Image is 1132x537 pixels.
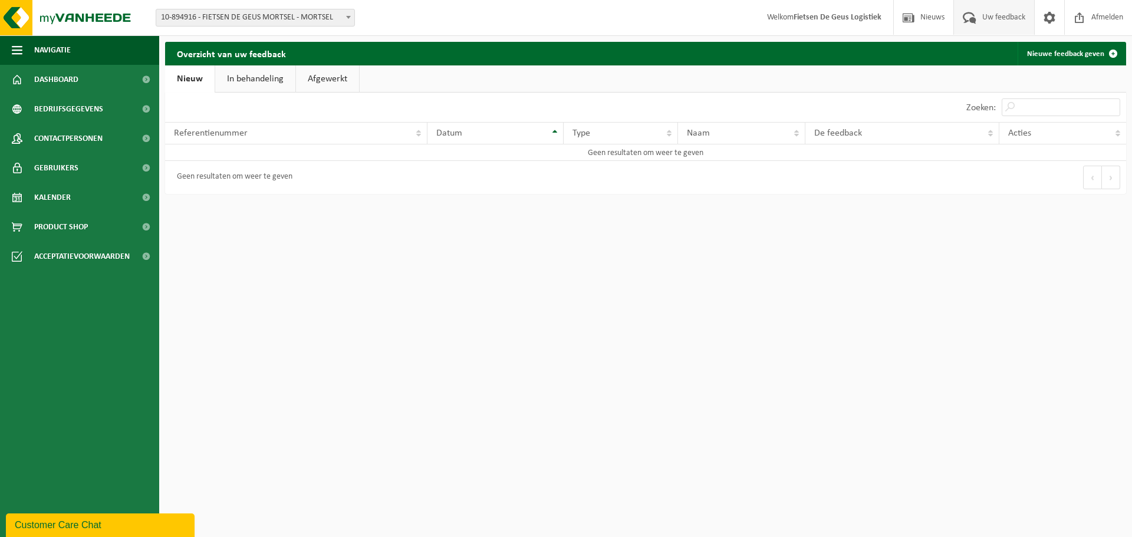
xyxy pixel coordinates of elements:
span: Gebruikers [34,153,78,183]
span: Type [572,129,590,138]
a: Nieuwe feedback geven [1018,42,1125,65]
span: 10-894916 - FIETSEN DE GEUS MORTSEL - MORTSEL [156,9,355,27]
button: Next [1102,166,1120,189]
span: De feedback [814,129,862,138]
td: Geen resultaten om weer te geven [165,144,1126,161]
div: Geen resultaten om weer te geven [171,167,292,188]
a: Afgewerkt [296,65,359,93]
span: Kalender [34,183,71,212]
span: Datum [436,129,462,138]
span: Navigatie [34,35,71,65]
a: Nieuw [165,65,215,93]
span: Acceptatievoorwaarden [34,242,130,271]
strong: Fietsen De Geus Logistiek [794,13,881,22]
span: 10-894916 - FIETSEN DE GEUS MORTSEL - MORTSEL [156,9,354,26]
a: In behandeling [215,65,295,93]
span: Naam [687,129,710,138]
span: Acties [1008,129,1031,138]
iframe: chat widget [6,511,197,537]
span: Dashboard [34,65,78,94]
span: Referentienummer [174,129,248,138]
span: Bedrijfsgegevens [34,94,103,124]
h2: Overzicht van uw feedback [165,42,298,65]
span: Contactpersonen [34,124,103,153]
label: Zoeken: [966,103,996,113]
span: Product Shop [34,212,88,242]
button: Previous [1083,166,1102,189]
